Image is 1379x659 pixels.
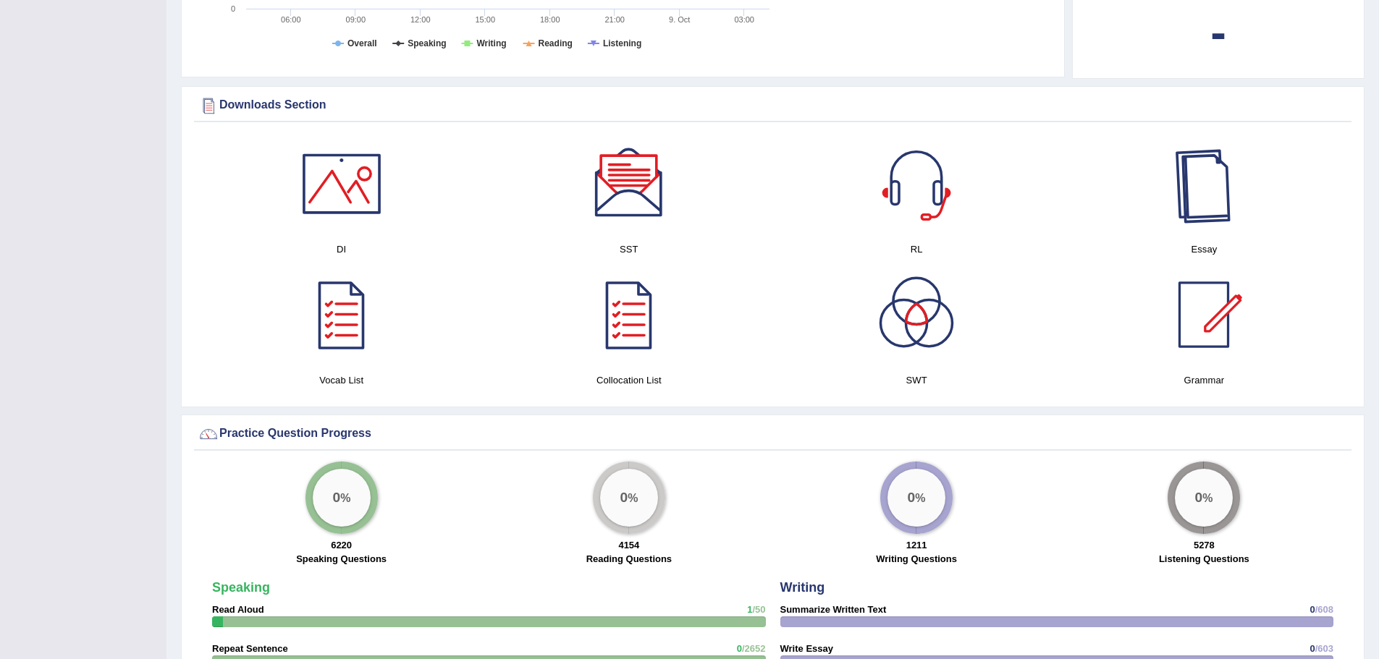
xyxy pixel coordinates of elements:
label: Reading Questions [586,552,672,566]
h4: SST [492,242,765,257]
span: /608 [1315,604,1333,615]
tspan: Speaking [408,38,446,48]
strong: Write Essay [780,643,833,654]
b: - [1210,6,1226,59]
span: 0 [737,643,742,654]
text: 09:00 [346,15,366,24]
span: 1 [747,604,752,615]
label: Listening Questions [1159,552,1249,566]
tspan: Listening [603,38,641,48]
text: 12:00 [410,15,431,24]
tspan: Writing [476,38,506,48]
h4: SWT [780,373,1053,388]
h4: Vocab List [205,373,478,388]
strong: Writing [780,580,825,595]
strong: 5278 [1194,540,1215,550]
span: /50 [752,604,765,615]
span: /2652 [742,643,766,654]
big: 0 [908,490,916,506]
strong: Repeat Sentence [212,643,288,654]
strong: Read Aloud [212,604,264,615]
text: 18:00 [540,15,560,24]
h4: Collocation List [492,373,765,388]
big: 0 [332,490,340,506]
big: 0 [620,490,628,506]
h4: Grammar [1068,373,1341,388]
text: 0 [231,4,235,13]
tspan: Overall [347,38,377,48]
label: Writing Questions [876,552,957,566]
strong: 4154 [618,540,639,550]
strong: Speaking [212,580,270,595]
div: % [313,469,371,527]
div: % [887,469,945,527]
span: 0 [1310,604,1315,615]
text: 03:00 [734,15,754,24]
div: Downloads Section [198,95,1348,116]
strong: Summarize Written Text [780,604,887,615]
h4: RL [780,242,1053,257]
span: /603 [1315,643,1333,654]
h4: DI [205,242,478,257]
label: Speaking Questions [296,552,387,566]
big: 0 [1195,490,1203,506]
text: 15:00 [475,15,495,24]
h4: Essay [1068,242,1341,257]
span: 0 [1310,643,1315,654]
text: 06:00 [281,15,301,24]
tspan: 9. Oct [669,15,690,24]
div: % [600,469,658,527]
div: % [1175,469,1233,527]
strong: 1211 [906,540,927,550]
div: Practice Question Progress [198,423,1348,445]
strong: 6220 [331,540,352,550]
text: 21:00 [604,15,625,24]
tspan: Reading [539,38,573,48]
